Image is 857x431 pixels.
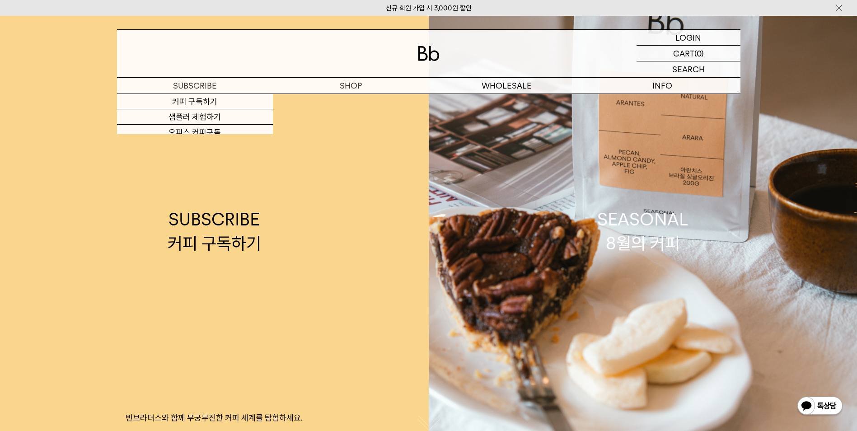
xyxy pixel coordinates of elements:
p: LOGIN [675,30,701,45]
p: WHOLESALE [429,78,585,94]
p: (0) [694,46,704,61]
a: 신규 회원 가입 시 3,000원 할인 [386,4,472,12]
div: SEASONAL 8월의 커피 [597,207,688,255]
p: SEARCH [672,61,705,77]
a: 오피스 커피구독 [117,125,273,140]
div: SUBSCRIBE 커피 구독하기 [168,207,261,255]
a: SUBSCRIBE [117,78,273,94]
a: LOGIN [637,30,740,46]
img: 로고 [418,46,440,61]
a: SHOP [273,78,429,94]
p: CART [673,46,694,61]
a: 샘플러 체험하기 [117,109,273,125]
a: CART (0) [637,46,740,61]
a: 커피 구독하기 [117,94,273,109]
p: INFO [585,78,740,94]
img: 카카오톡 채널 1:1 채팅 버튼 [796,396,843,417]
